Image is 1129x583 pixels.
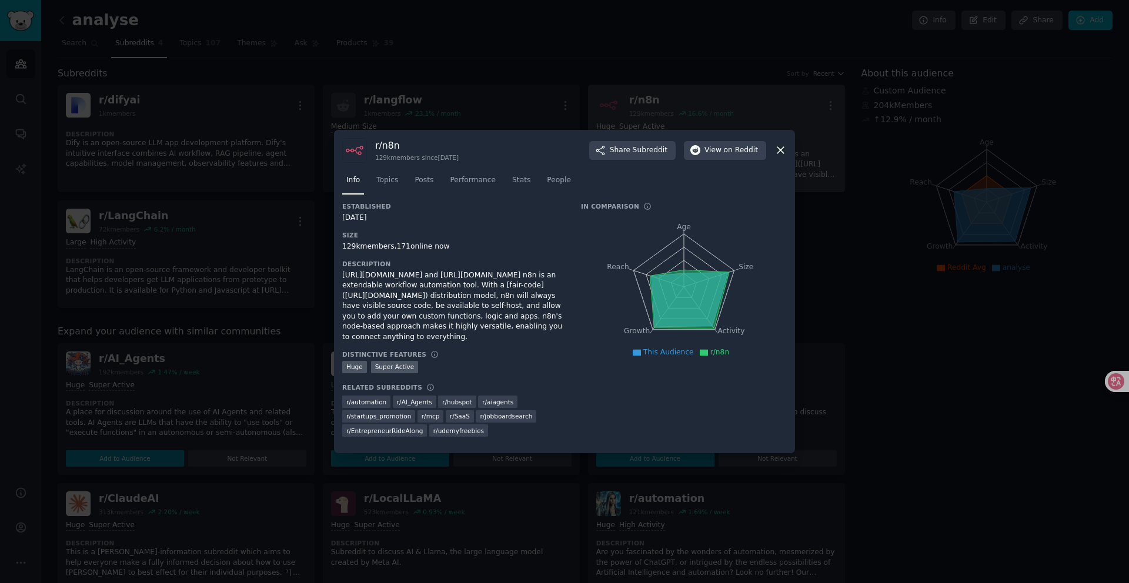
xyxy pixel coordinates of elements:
[442,398,472,406] span: r/ hubspot
[397,398,432,406] span: r/ AI_Agents
[422,412,440,420] span: r/ mcp
[372,171,402,195] a: Topics
[543,171,575,195] a: People
[643,348,694,356] span: This Audience
[342,138,367,163] img: n8n
[346,175,360,186] span: Info
[433,427,484,435] span: r/ udemyfreebies
[589,141,676,160] button: ShareSubreddit
[450,175,496,186] span: Performance
[610,145,667,156] span: Share
[376,175,398,186] span: Topics
[346,427,423,435] span: r/ EntrepreneurRideAlong
[482,398,513,406] span: r/ aiagents
[446,171,500,195] a: Performance
[342,383,422,391] h3: Related Subreddits
[739,262,753,270] tspan: Size
[718,327,745,335] tspan: Activity
[342,260,564,268] h3: Description
[375,139,459,152] h3: r/ n8n
[624,327,650,335] tspan: Growth
[677,223,691,231] tspan: Age
[704,145,758,156] span: View
[346,412,411,420] span: r/ startups_promotion
[724,145,758,156] span: on Reddit
[346,398,386,406] span: r/ automation
[410,171,437,195] a: Posts
[342,231,564,239] h3: Size
[371,361,419,373] div: Super Active
[450,412,470,420] span: r/ SaaS
[342,350,426,358] h3: Distinctive Features
[684,141,766,160] button: Viewon Reddit
[512,175,530,186] span: Stats
[633,145,667,156] span: Subreddit
[710,348,730,356] span: r/n8n
[342,242,564,252] div: 129k members, 171 online now
[342,213,564,223] div: [DATE]
[480,412,532,420] span: r/ jobboardsearch
[342,171,364,195] a: Info
[342,361,367,373] div: Huge
[607,262,629,270] tspan: Reach
[415,175,433,186] span: Posts
[547,175,571,186] span: People
[342,202,564,210] h3: Established
[375,153,459,162] div: 129k members since [DATE]
[581,202,639,210] h3: In Comparison
[508,171,535,195] a: Stats
[342,270,564,343] div: [URL][DOMAIN_NAME] and [URL][DOMAIN_NAME] n8n is an extendable workflow automation tool. With a [...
